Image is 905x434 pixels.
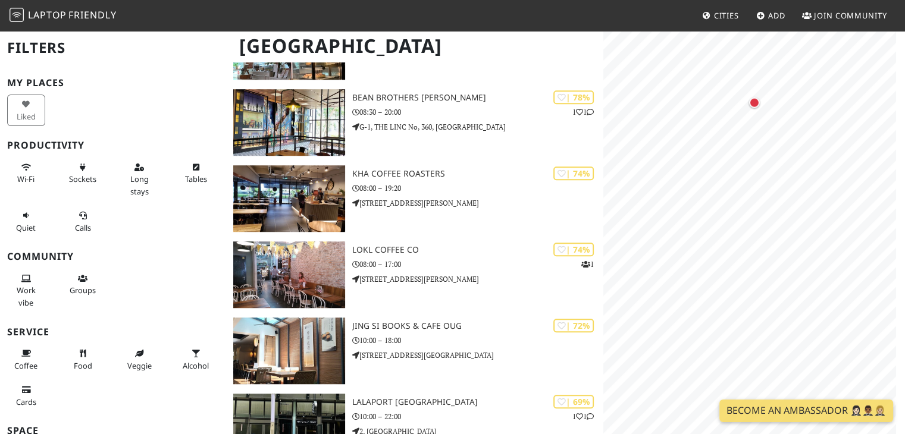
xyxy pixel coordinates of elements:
p: 10:00 – 22:00 [352,411,604,422]
button: Long stays [120,158,158,201]
a: Jing Si Books & Cafe OUG | 72% Jing Si Books & Cafe OUG 10:00 – 18:00 [STREET_ADDRESS][GEOGRAPHIC... [226,317,603,384]
a: Kha Coffee Roasters | 74% Kha Coffee Roasters 08:00 – 19:20 [STREET_ADDRESS][PERSON_NAME] [226,165,603,232]
button: Tables [177,158,215,189]
span: Work-friendly tables [185,174,207,184]
p: [STREET_ADDRESS][PERSON_NAME] [352,197,604,209]
p: 08:30 – 20:00 [352,106,604,118]
span: Veggie [127,360,152,371]
span: Coffee [14,360,37,371]
h3: BEAN BROTHERS [PERSON_NAME] [352,93,604,103]
button: Cards [7,380,45,411]
h3: Service [7,326,219,338]
p: [STREET_ADDRESS][GEOGRAPHIC_DATA] [352,350,604,361]
p: 08:00 – 17:00 [352,259,604,270]
div: | 78% [553,90,594,104]
h1: [GEOGRAPHIC_DATA] [230,30,601,62]
h3: Community [7,251,219,262]
p: 10:00 – 18:00 [352,335,604,346]
button: Alcohol [177,344,215,375]
span: Credit cards [16,397,36,407]
h3: My Places [7,77,219,89]
button: Wi-Fi [7,158,45,189]
button: Coffee [7,344,45,375]
span: Join Community [814,10,887,21]
a: Cities [697,5,744,26]
span: Power sockets [69,174,96,184]
p: 1 1 [572,411,594,422]
span: People working [17,285,36,307]
p: 1 [581,259,594,270]
p: [STREET_ADDRESS][PERSON_NAME] [352,273,604,285]
img: BEAN BROTHERS KL [233,89,345,156]
img: Jing Si Books & Cafe OUG [233,317,345,384]
span: Alcohol [183,360,209,371]
h3: Jing Si Books & Cafe OUG [352,321,604,331]
div: Map marker [747,95,762,110]
h3: LaLaport [GEOGRAPHIC_DATA] [352,397,604,407]
button: Quiet [7,206,45,237]
h3: LOKL Coffee Co [352,245,604,255]
p: G-1, THE LINC No, 360, [GEOGRAPHIC_DATA] [352,121,604,133]
button: Calls [64,206,102,237]
a: Join Community [797,5,892,26]
div: | 72% [553,319,594,332]
div: | 74% [553,243,594,256]
p: 08:00 – 19:20 [352,183,604,194]
button: Groups [64,269,102,300]
span: Video/audio calls [75,222,91,233]
button: Veggie [120,344,158,375]
a: Become an Ambassador 🤵🏻‍♀️🤵🏾‍♂️🤵🏼‍♀️ [719,400,893,422]
a: LOKL Coffee Co | 74% 1 LOKL Coffee Co 08:00 – 17:00 [STREET_ADDRESS][PERSON_NAME] [226,241,603,308]
button: Sockets [64,158,102,189]
button: Work vibe [7,269,45,312]
span: Cities [714,10,739,21]
h3: Kha Coffee Roasters [352,169,604,179]
button: Food [64,344,102,375]
span: Add [768,10,785,21]
img: LaptopFriendly [10,8,24,22]
span: Long stays [130,174,149,196]
div: | 69% [553,395,594,408]
p: 1 1 [572,106,594,118]
a: BEAN BROTHERS KL | 78% 11 BEAN BROTHERS [PERSON_NAME] 08:30 – 20:00 G-1, THE LINC No, 360, [GEOGR... [226,89,603,156]
span: Friendly [68,8,116,21]
span: Group tables [70,285,96,295]
h3: Productivity [7,140,219,151]
img: Kha Coffee Roasters [233,165,345,232]
span: Quiet [16,222,36,233]
h2: Filters [7,30,219,66]
span: Stable Wi-Fi [17,174,35,184]
span: Laptop [28,8,67,21]
a: Add [751,5,790,26]
a: LaptopFriendly LaptopFriendly [10,5,117,26]
img: LOKL Coffee Co [233,241,345,308]
div: | 74% [553,166,594,180]
span: Food [74,360,92,371]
